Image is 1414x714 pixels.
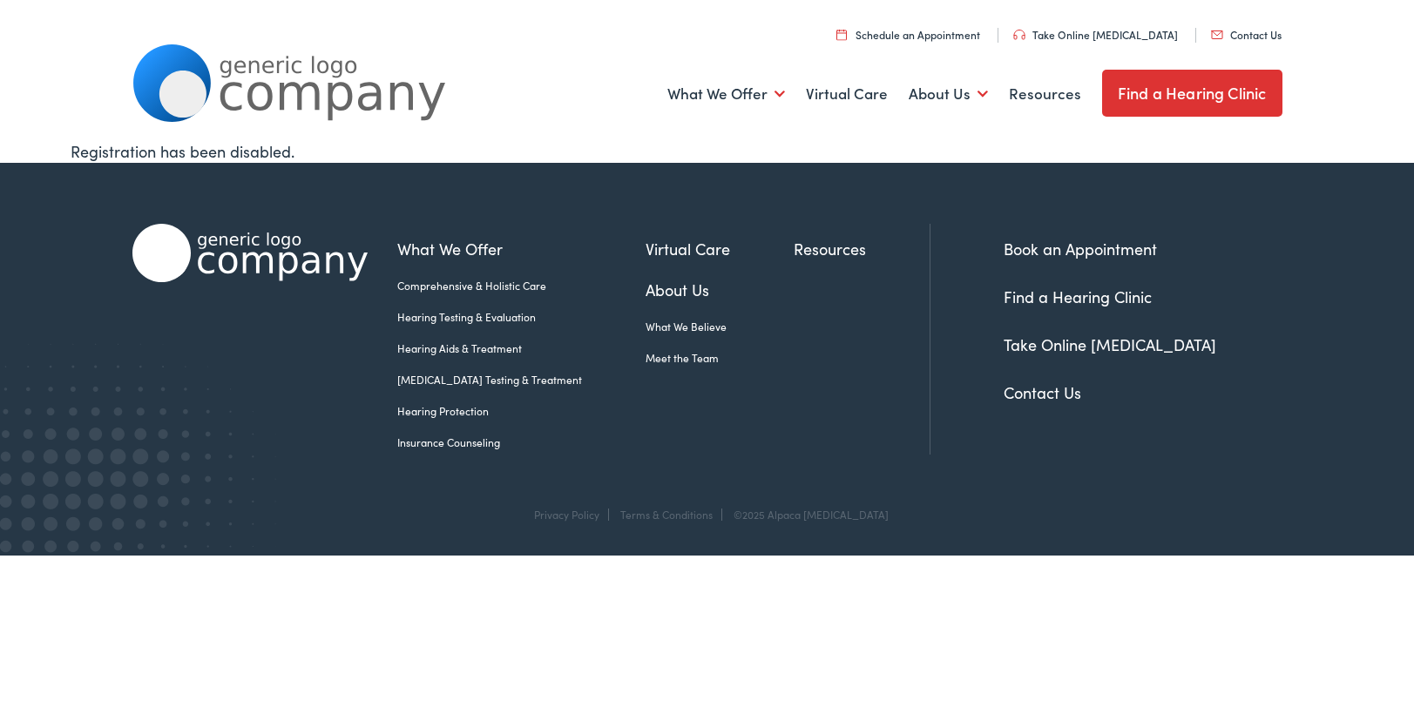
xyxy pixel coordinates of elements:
img: Alpaca Audiology [132,224,368,282]
a: Hearing Aids & Treatment [397,340,646,356]
a: What We Offer [397,237,646,260]
a: Privacy Policy [534,507,599,522]
a: Find a Hearing Clinic [1004,286,1152,307]
a: Contact Us [1211,27,1282,42]
a: Contact Us [1004,381,1081,403]
a: Resources [1009,62,1081,126]
a: Meet the Team [646,350,794,366]
a: Book an Appointment [1004,238,1157,259]
a: Find a Hearing Clinic [1102,70,1282,117]
a: Take Online [MEDICAL_DATA] [1013,27,1178,42]
a: Insurance Counseling [397,434,646,450]
a: About Us [646,278,794,301]
a: Schedule an Appointment [836,27,980,42]
a: Virtual Care [806,62,888,126]
a: Resources [794,237,930,260]
a: Virtual Care [646,237,794,260]
a: Hearing Testing & Evaluation [397,309,646,325]
a: Hearing Protection [397,403,646,419]
a: About Us [909,62,988,126]
a: What We Believe [646,319,794,334]
div: Registration has been disabled. [71,139,1343,163]
img: utility icon [836,29,847,40]
img: utility icon [1211,30,1223,39]
a: Take Online [MEDICAL_DATA] [1004,333,1216,355]
a: Comprehensive & Holistic Care [397,278,646,293]
a: [MEDICAL_DATA] Testing & Treatment [397,372,646,387]
div: ©2025 Alpaca [MEDICAL_DATA] [725,509,889,521]
a: What We Offer [667,62,785,126]
a: Terms & Conditions [620,507,713,522]
img: utility icon [1013,30,1025,40]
